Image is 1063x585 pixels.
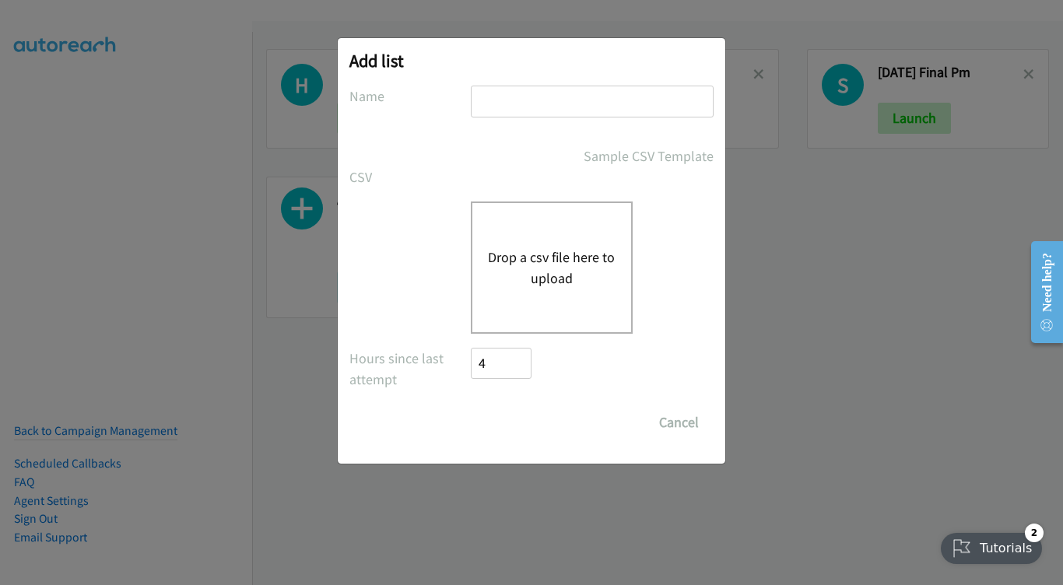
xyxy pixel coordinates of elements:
[584,145,714,166] a: Sample CSV Template
[349,348,471,390] label: Hours since last attempt
[488,247,616,289] button: Drop a csv file here to upload
[931,517,1051,573] iframe: Checklist
[644,407,714,438] button: Cancel
[1018,230,1063,354] iframe: Resource Center
[349,50,714,72] h2: Add list
[349,166,471,187] label: CSV
[349,86,471,107] label: Name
